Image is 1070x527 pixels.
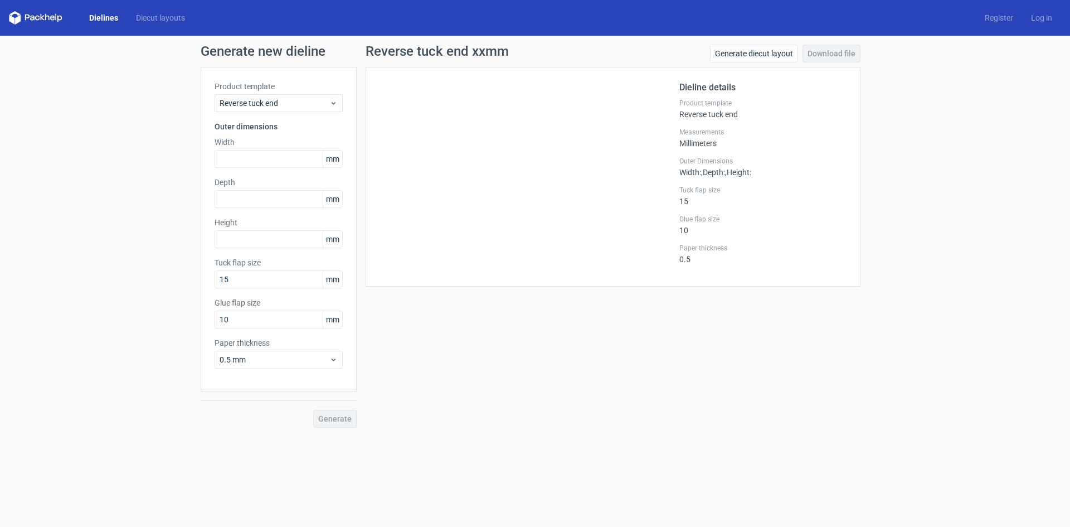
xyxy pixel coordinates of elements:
span: Reverse tuck end [220,98,329,109]
div: 10 [679,215,847,235]
label: Tuck flap size [679,186,847,195]
label: Product template [215,81,343,92]
div: 0.5 [679,244,847,264]
h3: Outer dimensions [215,121,343,132]
label: Width [215,137,343,148]
h2: Dieline details [679,81,847,94]
div: 15 [679,186,847,206]
a: Generate diecut layout [710,45,798,62]
h1: Reverse tuck end xxmm [366,45,509,58]
label: Tuck flap size [215,257,343,268]
span: mm [323,271,342,288]
label: Glue flap size [215,297,343,308]
label: Paper thickness [679,244,847,253]
label: Depth [215,177,343,188]
span: Width : [679,168,701,177]
span: mm [323,191,342,207]
label: Paper thickness [215,337,343,349]
a: Diecut layouts [127,12,194,23]
span: 0.5 mm [220,354,329,365]
label: Measurements [679,128,847,137]
span: mm [323,231,342,248]
a: Log in [1022,12,1061,23]
label: Outer Dimensions [679,157,847,166]
label: Glue flap size [679,215,847,224]
span: , Depth : [701,168,725,177]
span: mm [323,311,342,328]
div: Reverse tuck end [679,99,847,119]
div: Millimeters [679,128,847,148]
span: , Height : [725,168,751,177]
h1: Generate new dieline [201,45,869,58]
label: Height [215,217,343,228]
a: Dielines [80,12,127,23]
label: Product template [679,99,847,108]
span: mm [323,151,342,167]
a: Register [976,12,1022,23]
